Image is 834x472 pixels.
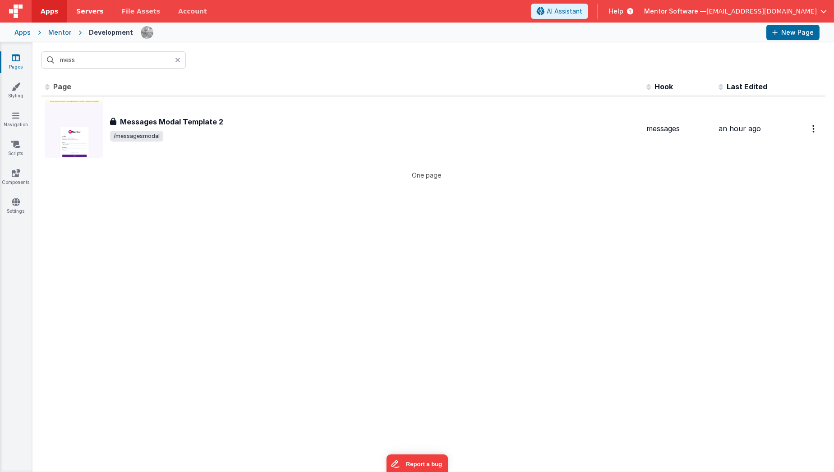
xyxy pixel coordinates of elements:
span: Apps [41,7,58,16]
span: Page [53,82,71,91]
button: Options [807,119,821,138]
span: Last Edited [727,82,767,91]
div: Mentor [48,28,71,37]
span: Help [609,7,623,16]
span: AI Assistant [547,7,582,16]
h3: Messages Modal Template 2 [120,116,223,127]
button: Mentor Software — [EMAIL_ADDRESS][DOMAIN_NAME] [644,7,827,16]
span: Servers [76,7,103,16]
div: Development [89,28,133,37]
span: an hour ago [719,124,761,133]
p: One page [41,170,811,180]
div: Apps [14,28,31,37]
button: AI Assistant [531,4,588,19]
button: New Page [766,25,820,40]
input: Search pages, id's ... [41,51,186,69]
img: eba322066dbaa00baf42793ca2fab581 [141,26,153,39]
span: Hook [654,82,673,91]
span: Mentor Software — [644,7,706,16]
span: File Assets [122,7,161,16]
span: [EMAIL_ADDRESS][DOMAIN_NAME] [706,7,817,16]
span: /messagesmodal [110,131,163,142]
div: messages [646,124,711,134]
